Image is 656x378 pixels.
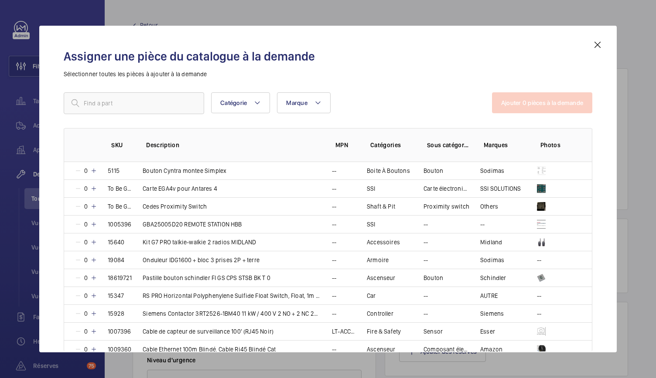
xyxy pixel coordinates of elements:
p: SSI SOLUTIONS [480,184,521,193]
p: 0 [82,184,90,193]
p: -- [480,220,485,229]
p: Sensor [424,327,443,336]
p: Ascenseur [367,273,396,282]
h2: Assigner une pièce du catalogue à la demande [64,48,592,64]
p: Pastille bouton schindler FI GS CPS STSB BK T 0 [143,273,270,282]
p: Marques [484,141,526,149]
p: 0 [82,202,90,211]
p: -- [332,184,336,193]
input: Find a part [64,92,204,114]
p: To Be Generated [108,202,132,211]
p: -- [424,220,428,229]
p: Schindler [480,273,506,282]
p: 19084 [108,256,124,264]
img: h6SP9JDxqz0TF0uNc_qScYnGn9iDrft9w6giWp_-A4GSVAru.png [537,202,546,211]
p: MPN [335,141,356,149]
p: Others [480,202,498,211]
p: Ascenseur [367,345,396,354]
p: SKU [111,141,132,149]
img: Ij3AoeGXYAYFXtDCOFwPbb-u4Cxv9oZscL5ENKqCKNxIdjNp.png [537,273,546,282]
p: RS PRO Horizontal Polyphenylene Sulfide Float Switch, Float, 1m Cable, NO/NC, 240V ac Max, 120V d... [143,291,321,300]
p: Composant électrique [424,345,470,354]
p: -- [424,256,428,264]
p: To Be Generated [108,184,132,193]
p: Fire & Safety [367,327,401,336]
p: Sodimas [480,256,504,264]
button: Marque [277,92,331,113]
p: Controller [367,309,393,318]
p: Armoire [367,256,389,264]
p: -- [424,309,428,318]
p: GBA25005D20 REMOTE STATION HBB [143,220,242,229]
p: Sodimas [480,166,504,175]
p: 0 [82,220,90,229]
p: -- [332,309,336,318]
p: Shaft & Pit [367,202,395,211]
p: 15347 [108,291,124,300]
p: Onduleur IDG1600 + bloc 3 prises 2P + terre [143,256,260,264]
p: 0 [82,166,90,175]
p: Bouton Cyntra montee Simplex [143,166,226,175]
p: Sous catégories [427,141,470,149]
button: Catégorie [211,92,270,113]
p: Kit G7 PRO talkie-walkie 2 radios MIDLAND [143,238,256,246]
p: 0 [82,256,90,264]
p: Bouton [424,166,443,175]
p: 15928 [108,309,124,318]
p: Cedes Proximity Switch [143,202,207,211]
img: WKGewMynpR-OKCKvyyXgsCIUFoJFi1bIC5aeQPjlvB1ConbQ.png [537,345,546,354]
p: Accessoires [367,238,400,246]
span: Marque [286,99,307,106]
p: Esser [480,327,495,336]
p: 0 [82,238,90,246]
p: -- [332,345,336,354]
p: Sélectionner toutes les pièces à ajouter à la demande [64,70,592,78]
p: -- [332,273,336,282]
p: LT-ACC-MCL-100 [332,327,356,336]
p: 0 [82,345,90,354]
p: Description [146,141,321,149]
p: Carte EGA4v pour Antares 4 [143,184,217,193]
p: -- [332,238,336,246]
p: Boite À Boutons [367,166,410,175]
p: -- [332,202,336,211]
p: Photos [540,141,574,149]
p: 5115 [108,166,120,175]
p: -- [332,166,336,175]
p: -- [537,309,541,318]
p: Cable de capteur de surveillance 100' (RJ45 Noir) [143,327,273,336]
p: -- [537,256,541,264]
img: tAslpmMaGVarH-ItsnIgCEYEQz4qM11pPSp5BVkrO3V6mnZg.png [537,220,546,229]
p: Catégories [370,141,413,149]
p: 1009360 [108,345,131,354]
img: CJZ0Zc2bG8man2BcogYjG4QBt03muVoJM3XzIlbM4XRvMfr7.png [537,184,546,193]
p: 0 [82,327,90,336]
p: Carte électronique [424,184,470,193]
button: Ajouter 0 pièces à la demande [492,92,592,113]
p: 0 [82,309,90,318]
p: -- [332,220,336,229]
p: 0 [82,273,90,282]
p: 18619721 [108,273,132,282]
p: SSI [367,184,376,193]
p: 0 [82,291,90,300]
p: -- [424,238,428,246]
p: 1005396 [108,220,131,229]
p: 15640 [108,238,124,246]
p: Bouton [424,273,443,282]
p: Amazon [480,345,502,354]
p: -- [424,291,428,300]
img: g3a49nfdYcSuQfseZNAG9Il-olRDJnLUGo71PhoUjj9uzZrS.png [537,166,546,175]
p: -- [332,291,336,300]
p: AUTRE [480,291,498,300]
img: kk3TmbOYGquXUPLvN6SdosqAc-8_aV5Jaaivo0a5V83nLE68.png [537,238,546,246]
p: Midland [480,238,502,246]
img: mgKNnLUo32YisrdXDPXwnmHuC0uVg7sd9j77u0g5nYnLw-oI.png [537,327,546,336]
p: Cable Ethernet 100m Blindé, Cable Rj45 Blindé Cat [143,345,276,354]
p: -- [537,291,541,300]
p: Siemens Contactor 3RT2526-1BM40 11 kW / 400 V 2 NO + 2 NC 220 V DC [143,309,321,318]
p: Proximity switch [424,202,469,211]
p: SSI [367,220,376,229]
p: Siemens [480,309,504,318]
p: Car [367,291,376,300]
